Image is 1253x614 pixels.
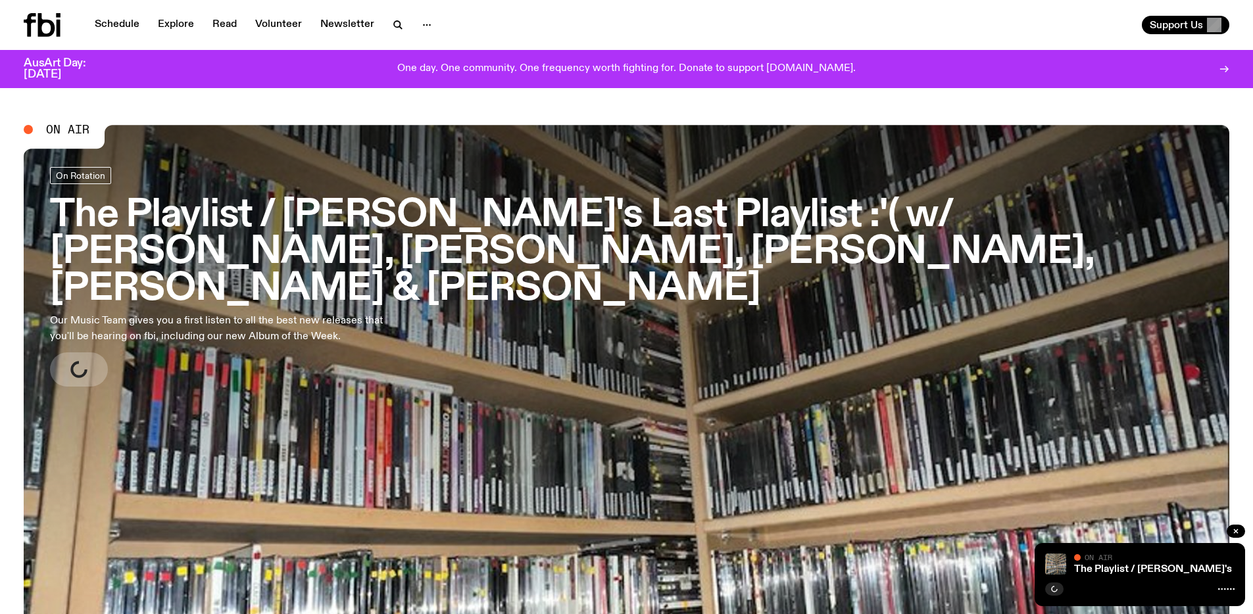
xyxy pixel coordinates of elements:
img: A corner shot of the fbi music library [1045,554,1066,575]
a: Newsletter [312,16,382,34]
h3: AusArt Day: [DATE] [24,58,108,80]
a: Explore [150,16,202,34]
span: On Rotation [56,170,105,180]
span: On Air [46,124,89,135]
a: The Playlist / [PERSON_NAME]'s Last Playlist :'( w/ [PERSON_NAME], [PERSON_NAME], [PERSON_NAME], ... [50,167,1203,386]
p: Our Music Team gives you a first listen to all the best new releases that you'll be hearing on fb... [50,313,387,344]
span: Support Us [1150,19,1203,31]
a: Schedule [87,16,147,34]
button: Support Us [1142,16,1229,34]
h3: The Playlist / [PERSON_NAME]'s Last Playlist :'( w/ [PERSON_NAME], [PERSON_NAME], [PERSON_NAME], ... [50,197,1203,307]
p: One day. One community. One frequency worth fighting for. Donate to support [DOMAIN_NAME]. [397,63,856,75]
a: Volunteer [247,16,310,34]
span: On Air [1085,553,1112,561]
a: On Rotation [50,167,111,184]
a: Read [205,16,245,34]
